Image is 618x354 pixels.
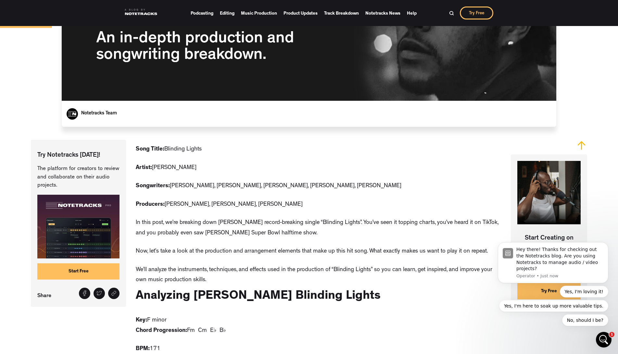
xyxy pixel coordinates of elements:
p: [PERSON_NAME], [PERSON_NAME], [PERSON_NAME], [PERSON_NAME], [PERSON_NAME] [136,181,401,192]
a: Editing [220,8,234,18]
strong: Key: [136,318,147,323]
a: Track Breakdown [324,8,359,18]
p: [PERSON_NAME], [PERSON_NAME], [PERSON_NAME] [136,200,303,210]
strong: Artist: [136,165,152,171]
a: Podcasting [191,8,213,18]
a: Help [407,8,417,18]
p: Now, let’s take a look at the production and arrangement elements that make up this hit song. Wha... [136,247,488,257]
strong: Chord Progression: [136,328,187,334]
a: Music Production [241,8,277,18]
a: Start Free [37,263,120,280]
p: In this post, we’re breaking down [PERSON_NAME] record-breaking single “Blinding Lights”. You’ve ... [136,218,501,239]
img: Search Bar [449,11,454,16]
h2: Analyzing [PERSON_NAME] Blinding Lights [136,289,381,305]
span: 1 [609,332,614,337]
p: We’ll analyze the instruments, techniques, and effects used in the production of “Blinding Lights... [136,265,501,286]
strong: Producers: [136,202,165,208]
a: Notetracks News [365,8,400,18]
strong: Songwriters: [136,183,170,189]
p: Share [37,291,55,300]
iframe: Intercom notifications message [488,241,618,351]
a: Try Free [460,7,493,20]
a: Share on Facebook [79,288,90,299]
p: Try Notetracks [DATE]! [37,151,120,160]
a: Product Updates [284,8,318,18]
strong: Song Title: [136,147,164,152]
iframe: Intercom live chat [596,332,612,347]
a: Notetracks Team [81,111,117,116]
p: ‍ Blinding Lights [136,145,202,155]
strong: BPM: [136,346,150,352]
p: Start Creating on Notetracks [511,229,587,252]
a: Tweet [94,288,105,299]
p: The platform for creators to review and collaborate on their audio projects. [37,165,120,190]
p: [PERSON_NAME] [136,163,196,174]
p: F minor Fm Cm E♭ B♭ [136,316,226,336]
img: Share link icon [111,291,117,296]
